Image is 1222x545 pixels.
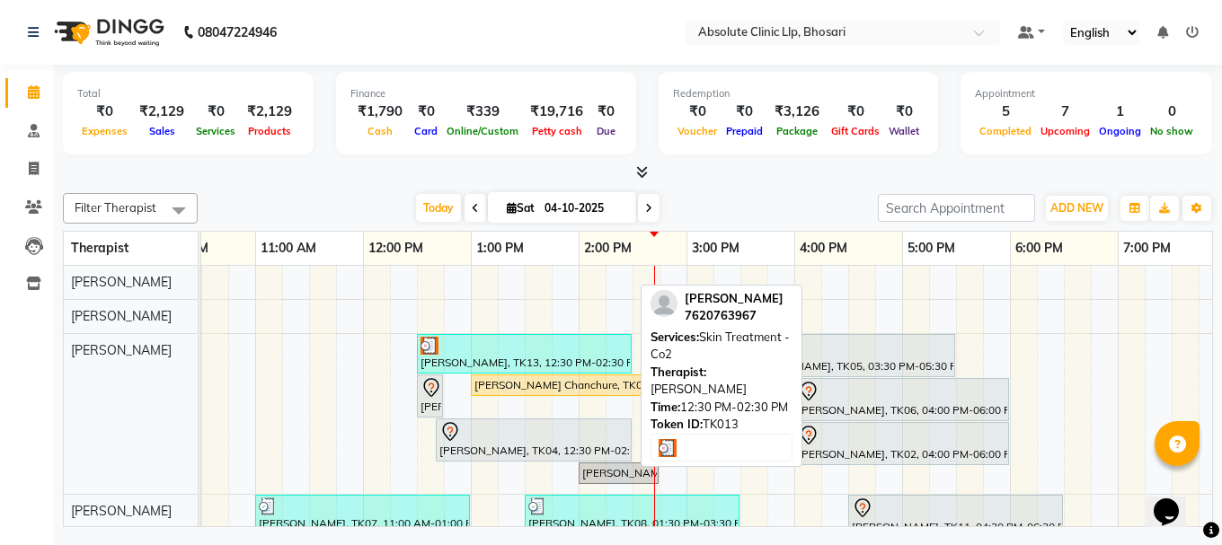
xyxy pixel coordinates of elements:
[1146,125,1198,137] span: No show
[590,101,622,122] div: ₹0
[673,125,722,137] span: Voucher
[742,337,953,374] div: [PERSON_NAME], TK05, 03:30 PM-05:30 PM, Hair Treatment - Hair Matrix
[71,503,172,519] span: [PERSON_NAME]
[580,235,636,261] a: 2:00 PM
[685,291,784,305] span: [PERSON_NAME]
[651,364,793,399] div: [PERSON_NAME]
[145,125,180,137] span: Sales
[363,125,397,137] span: Cash
[1119,235,1175,261] a: 7:00 PM
[975,125,1036,137] span: Completed
[796,381,1007,418] div: [PERSON_NAME], TK06, 04:00 PM-06:00 PM, Hair Treatment - Hair Matrix
[884,125,924,137] span: Wallet
[1094,125,1146,137] span: Ongoing
[975,86,1198,101] div: Appointment
[71,342,172,358] span: [PERSON_NAME]
[77,125,132,137] span: Expenses
[651,330,790,362] span: Skin Treatment - Co2
[975,101,1036,122] div: 5
[132,101,191,122] div: ₹2,129
[1036,101,1094,122] div: 7
[472,235,528,261] a: 1:00 PM
[419,337,630,371] div: [PERSON_NAME], TK13, 12:30 PM-02:30 PM, Skin Treatment - Co2
[827,101,884,122] div: ₹0
[410,125,442,137] span: Card
[884,101,924,122] div: ₹0
[767,101,827,122] div: ₹3,126
[651,400,680,414] span: Time:
[364,235,428,261] a: 12:00 PM
[651,416,793,434] div: TK013
[651,417,703,431] span: Token ID:
[257,497,468,532] div: [PERSON_NAME], TK07, 11:00 AM-01:00 PM, Hair Treatment - Hair Meso (₹2000)
[75,200,156,215] span: Filter Therapist
[527,497,738,532] div: [PERSON_NAME], TK08, 01:30 PM-03:30 PM, Skin Treatment - Peel(Face)
[1050,201,1103,215] span: ADD NEW
[687,235,744,261] a: 3:00 PM
[71,240,128,256] span: Therapist
[442,101,523,122] div: ₹339
[71,308,172,324] span: [PERSON_NAME]
[198,7,277,57] b: 08047224946
[539,195,629,222] input: 2025-10-04
[1146,101,1198,122] div: 0
[410,101,442,122] div: ₹0
[77,86,299,101] div: Total
[77,101,132,122] div: ₹0
[651,330,699,344] span: Services:
[651,365,706,379] span: Therapist:
[350,86,622,101] div: Finance
[527,125,587,137] span: Petty cash
[244,125,296,137] span: Products
[71,274,172,290] span: [PERSON_NAME]
[722,125,767,137] span: Prepaid
[903,235,960,261] a: 5:00 PM
[796,425,1007,462] div: [PERSON_NAME], TK02, 04:00 PM-06:00 PM, Hair Treatment - Hair Prp
[1094,101,1146,122] div: 1
[502,201,539,215] span: Sat
[1046,196,1108,221] button: ADD NEW
[772,125,822,137] span: Package
[795,235,852,261] a: 4:00 PM
[592,125,620,137] span: Due
[350,101,410,122] div: ₹1,790
[651,399,793,417] div: 12:30 PM-02:30 PM
[191,101,240,122] div: ₹0
[416,194,461,222] span: Today
[850,497,1061,535] div: [PERSON_NAME], TK11, 04:30 PM-06:30 PM, Skin Treatment - Medicine Insertion
[1011,235,1067,261] a: 6:00 PM
[878,194,1035,222] input: Search Appointment
[580,465,657,481] div: [PERSON_NAME], TK03, 02:00 PM-02:45 PM, Skin Treatment- EYE CELL Treatment
[685,307,784,325] div: 7620763967
[473,377,684,393] div: [PERSON_NAME] Chanchure, TK01, 01:00 PM-03:00 PM, Skin Treatment - Medicine Insertion
[1147,473,1204,527] iframe: chat widget
[442,125,523,137] span: Online/Custom
[827,125,884,137] span: Gift Cards
[523,101,590,122] div: ₹19,716
[419,377,441,415] div: [PERSON_NAME], TK04, 12:30 PM-02:30 PM, DERMA PEN4
[651,290,677,317] img: profile
[722,101,767,122] div: ₹0
[46,7,169,57] img: logo
[256,235,321,261] a: 11:00 AM
[438,421,630,459] div: [PERSON_NAME], TK04, 12:30 PM-02:30 PM, DERMA PEN4
[673,86,924,101] div: Redemption
[240,101,299,122] div: ₹2,129
[673,101,722,122] div: ₹0
[1036,125,1094,137] span: Upcoming
[191,125,240,137] span: Services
